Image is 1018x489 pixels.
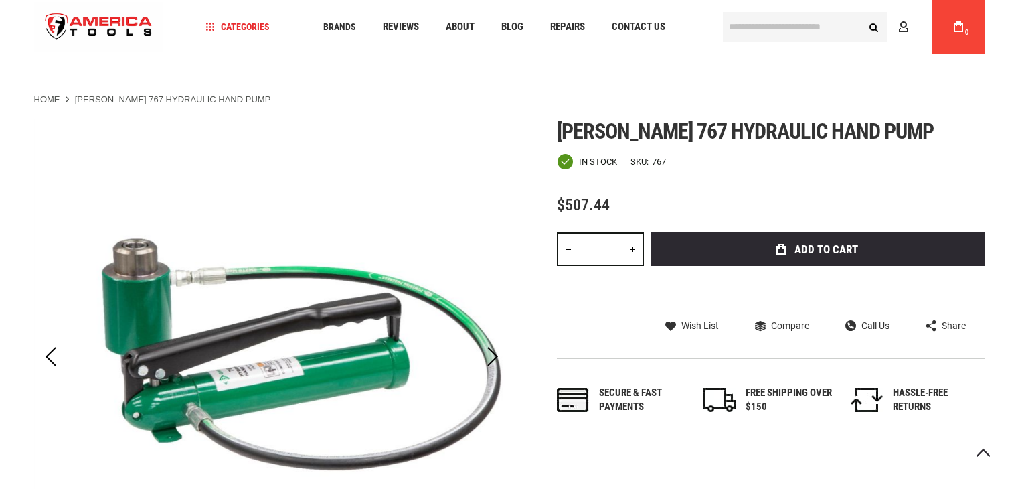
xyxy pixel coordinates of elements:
span: Wish List [681,321,719,330]
div: 767 [652,157,666,166]
span: Contact Us [612,22,665,32]
span: In stock [579,157,617,166]
a: Reviews [377,18,425,36]
a: Call Us [845,320,889,332]
div: HASSLE-FREE RETURNS [893,386,980,415]
a: Repairs [544,18,591,36]
strong: [PERSON_NAME] 767 HYDRAULIC HAND PUMP [75,94,271,104]
img: America Tools [34,2,164,52]
span: Call Us [861,321,889,330]
span: [PERSON_NAME] 767 hydraulic hand pump [557,119,934,144]
iframe: Secure express checkout frame [648,270,987,309]
a: store logo [34,2,164,52]
strong: SKU [630,157,652,166]
a: Blog [495,18,529,36]
a: Wish List [665,320,719,332]
span: Add to Cart [794,244,858,255]
span: 0 [965,29,969,36]
span: $507.44 [557,196,610,214]
img: shipping [703,388,736,412]
span: Categories [205,22,270,31]
div: FREE SHIPPING OVER $150 [746,386,833,415]
button: Add to Cart [651,232,985,266]
span: Brands [323,22,356,31]
div: Secure & fast payments [599,386,686,415]
span: Share [942,321,966,330]
a: Categories [199,18,276,36]
span: Reviews [383,22,419,32]
span: Repairs [550,22,585,32]
a: Contact Us [606,18,671,36]
span: Compare [771,321,809,330]
a: Home [34,94,60,106]
a: Brands [317,18,362,36]
span: About [446,22,475,32]
span: Blog [501,22,523,32]
img: returns [851,388,883,412]
a: Compare [755,320,809,332]
button: Search [861,14,887,40]
div: Availability [557,153,617,170]
a: About [440,18,481,36]
img: payments [557,388,589,412]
